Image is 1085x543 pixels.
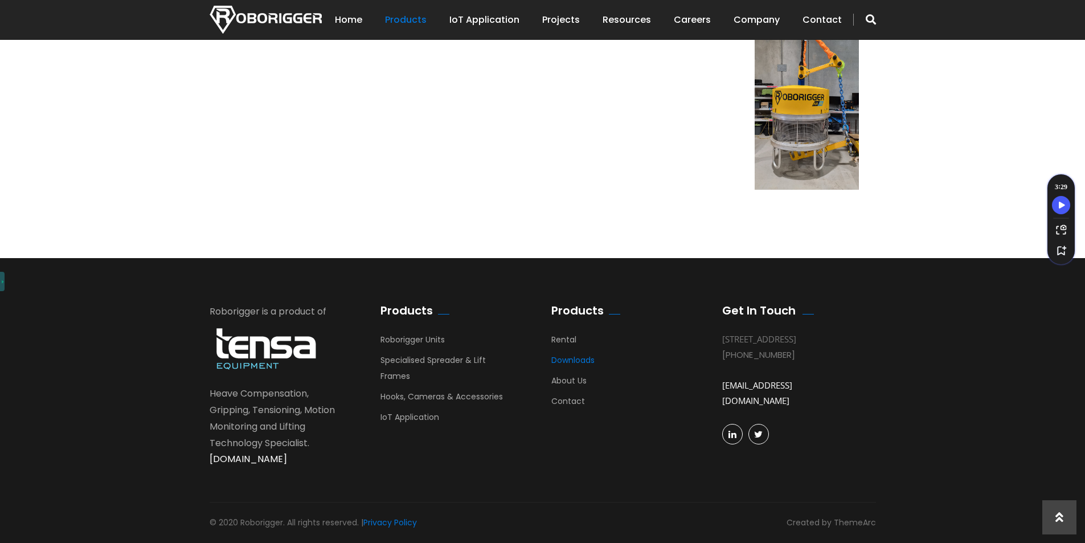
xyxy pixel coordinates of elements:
[210,6,322,34] img: Nortech
[803,2,842,38] a: Contact
[722,424,743,444] a: linkedin
[603,2,651,38] a: Resources
[551,334,576,351] a: Rental
[380,411,439,428] a: IoT Application
[385,2,427,38] a: Products
[551,354,595,371] a: Downloads
[722,379,792,406] a: [EMAIL_ADDRESS][DOMAIN_NAME]
[734,2,780,38] a: Company
[335,2,362,38] a: Home
[722,332,859,347] div: [STREET_ADDRESS]
[380,391,503,408] a: Hooks, Cameras & Accessories
[674,2,711,38] a: Careers
[722,304,796,317] h2: Get In Touch
[210,304,346,468] div: Roborigger is a product of Heave Compensation, Gripping, Tensioning, Motion Monitoring and Liftin...
[787,515,876,530] div: Created by ThemeArc
[449,2,519,38] a: IoT Application
[380,304,433,317] h2: Products
[551,395,585,413] a: Contact
[722,347,859,362] div: [PHONE_NUMBER]
[363,517,417,528] a: Privacy Policy
[542,2,580,38] a: Projects
[551,375,587,392] a: About Us
[210,515,417,530] div: © 2020 Roborigger. All rights reserved. |
[748,424,769,444] a: Twitter
[380,354,486,387] a: Specialised Spreader & Lift Frames
[551,304,604,317] h2: Products
[210,452,287,466] a: [DOMAIN_NAME]
[380,334,445,351] a: Roborigger Units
